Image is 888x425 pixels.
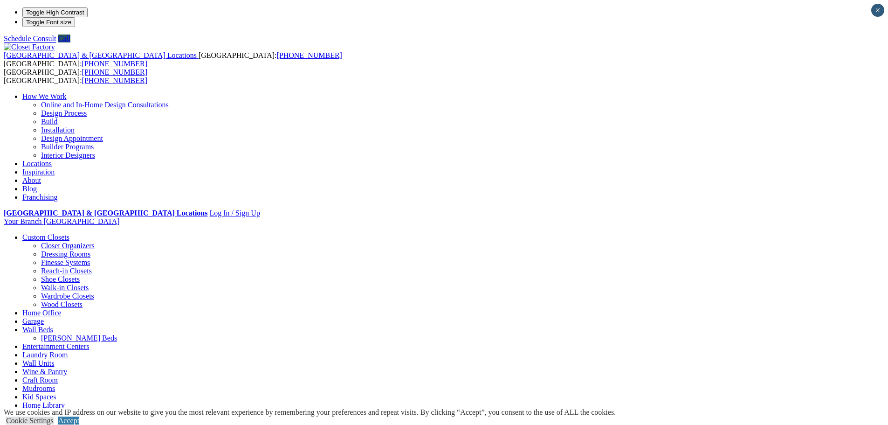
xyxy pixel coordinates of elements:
span: [GEOGRAPHIC_DATA] & [GEOGRAPHIC_DATA] Locations [4,51,197,59]
a: [GEOGRAPHIC_DATA] & [GEOGRAPHIC_DATA] Locations [4,209,207,217]
button: Toggle High Contrast [22,7,88,17]
a: Cookie Settings [6,417,54,425]
a: Kid Spaces [22,393,56,401]
a: Finesse Systems [41,258,90,266]
a: Wardrobe Closets [41,292,94,300]
a: Log In / Sign Up [209,209,260,217]
span: Toggle Font size [26,19,71,26]
button: Toggle Font size [22,17,75,27]
a: Home Office [22,309,62,317]
a: Call [58,35,70,42]
a: [PHONE_NUMBER] [82,77,147,84]
span: Toggle High Contrast [26,9,84,16]
a: Wall Units [22,359,54,367]
a: [GEOGRAPHIC_DATA] & [GEOGRAPHIC_DATA] Locations [4,51,199,59]
a: Entertainment Centers [22,342,89,350]
a: Locations [22,160,52,167]
a: Custom Closets [22,233,69,241]
a: Reach-in Closets [41,267,92,275]
a: Online and In-Home Design Consultations [41,101,169,109]
a: [PERSON_NAME] Beds [41,334,117,342]
a: Laundry Room [22,351,68,359]
span: Your Branch [4,217,41,225]
a: Wall Beds [22,326,53,334]
a: Builder Programs [41,143,94,151]
a: Closet Organizers [41,242,95,250]
a: Walk-in Closets [41,284,89,292]
a: Home Library [22,401,65,409]
a: Accept [58,417,79,425]
a: Mudrooms [22,384,55,392]
a: Wine & Pantry [22,368,67,376]
span: [GEOGRAPHIC_DATA]: [GEOGRAPHIC_DATA]: [4,68,147,84]
a: Design Appointment [41,134,103,142]
a: Design Process [41,109,87,117]
a: Shoe Closets [41,275,80,283]
span: [GEOGRAPHIC_DATA]: [GEOGRAPHIC_DATA]: [4,51,342,68]
div: We use cookies and IP address on our website to give you the most relevant experience by remember... [4,408,616,417]
span: [GEOGRAPHIC_DATA] [43,217,119,225]
button: Close [871,4,884,17]
a: How We Work [22,92,67,100]
a: Wood Closets [41,300,83,308]
img: Closet Factory [4,43,55,51]
a: Inspiration [22,168,55,176]
a: Blog [22,185,37,193]
a: Craft Room [22,376,58,384]
a: Garage [22,317,44,325]
a: [PHONE_NUMBER] [82,68,147,76]
a: [PHONE_NUMBER] [82,60,147,68]
a: Franchising [22,193,58,201]
a: Schedule Consult [4,35,56,42]
a: Build [41,118,58,125]
a: Dressing Rooms [41,250,90,258]
a: [PHONE_NUMBER] [276,51,342,59]
a: Your Branch [GEOGRAPHIC_DATA] [4,217,120,225]
a: Interior Designers [41,151,95,159]
a: About [22,176,41,184]
a: Installation [41,126,75,134]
